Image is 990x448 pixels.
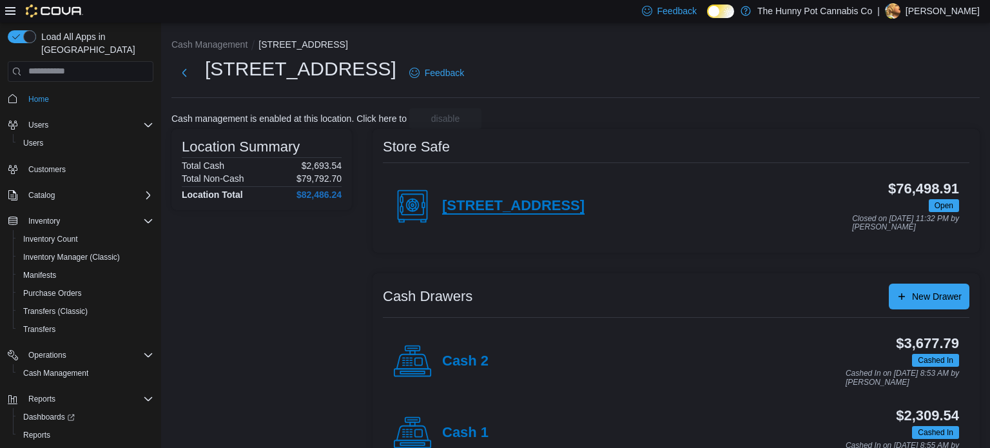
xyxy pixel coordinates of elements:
span: Reports [18,427,153,443]
span: Inventory Manager (Classic) [23,252,120,262]
button: Operations [3,346,159,364]
button: Operations [23,347,72,363]
div: Ryan Noble [885,3,900,19]
span: Open [929,199,959,212]
h3: Cash Drawers [383,289,472,304]
span: Inventory Count [18,231,153,247]
span: Operations [23,347,153,363]
a: Home [23,92,54,107]
span: Transfers [23,324,55,335]
h3: $76,498.91 [888,181,959,197]
button: Inventory Manager (Classic) [13,248,159,266]
button: Reports [13,426,159,444]
span: Load All Apps in [GEOGRAPHIC_DATA] [36,30,153,56]
p: Cash management is enabled at this location. Click here to [171,113,407,124]
a: Dashboards [13,408,159,426]
span: Users [23,138,43,148]
span: Inventory Count [23,234,78,244]
button: Users [13,134,159,152]
h4: [STREET_ADDRESS] [442,198,585,215]
p: Closed on [DATE] 11:32 PM by [PERSON_NAME] [852,215,959,232]
h3: $2,309.54 [896,408,959,424]
h4: Cash 1 [442,425,489,442]
span: Dashboards [18,409,153,425]
p: Cashed In on [DATE] 8:53 AM by [PERSON_NAME] [846,369,959,387]
h4: Location Total [182,190,243,200]
button: Inventory [3,212,159,230]
button: Users [23,117,53,133]
span: Reports [23,430,50,440]
button: Reports [3,390,159,408]
button: Purchase Orders [13,284,159,302]
a: Dashboards [18,409,80,425]
span: Purchase Orders [18,286,153,301]
span: Dashboards [23,412,75,422]
span: Users [28,120,48,130]
button: Manifests [13,266,159,284]
button: Home [3,90,159,108]
a: Feedback [404,60,469,86]
a: Manifests [18,268,61,283]
h6: Total Non-Cash [182,173,244,184]
button: Next [171,60,197,86]
h3: Store Safe [383,139,450,155]
a: Purchase Orders [18,286,87,301]
span: disable [431,112,460,125]
p: | [877,3,880,19]
input: Dark Mode [707,5,734,18]
button: Inventory Count [13,230,159,248]
span: Inventory [28,216,60,226]
h3: Location Summary [182,139,300,155]
button: Cash Management [171,39,247,50]
button: disable [409,108,481,129]
button: Catalog [23,188,60,203]
span: Transfers (Classic) [23,306,88,317]
span: Home [23,91,153,107]
span: Cashed In [918,355,953,366]
span: Cash Management [23,368,88,378]
button: Customers [3,160,159,179]
h4: Cash 2 [442,353,489,370]
button: Cash Management [13,364,159,382]
span: Manifests [23,270,56,280]
p: The Hunny Pot Cannabis Co [757,3,872,19]
button: New Drawer [889,284,969,309]
span: Catalog [23,188,153,203]
button: Users [3,116,159,134]
span: Transfers (Classic) [18,304,153,319]
p: $79,792.70 [296,173,342,184]
span: New Drawer [912,290,962,303]
h1: [STREET_ADDRESS] [205,56,396,82]
button: Catalog [3,186,159,204]
span: Inventory [23,213,153,229]
span: Customers [23,161,153,177]
span: Open [935,200,953,211]
a: Customers [23,162,71,177]
span: Cashed In [912,426,959,439]
span: Customers [28,164,66,175]
a: Inventory Count [18,231,83,247]
h4: $82,486.24 [296,190,342,200]
span: Cashed In [918,427,953,438]
span: Feedback [425,66,464,79]
button: Inventory [23,213,65,229]
a: Inventory Manager (Classic) [18,249,125,265]
span: Operations [28,350,66,360]
a: Cash Management [18,365,93,381]
span: Reports [28,394,55,404]
span: Dark Mode [707,18,708,19]
span: Manifests [18,268,153,283]
span: Reports [23,391,153,407]
h6: Total Cash [182,161,224,171]
button: Reports [23,391,61,407]
span: Transfers [18,322,153,337]
nav: An example of EuiBreadcrumbs [171,38,980,54]
span: Users [23,117,153,133]
h3: $3,677.79 [896,336,959,351]
button: Transfers [13,320,159,338]
a: Users [18,135,48,151]
p: $2,693.54 [302,161,342,171]
span: Inventory Manager (Classic) [18,249,153,265]
span: Users [18,135,153,151]
img: Cova [26,5,83,17]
